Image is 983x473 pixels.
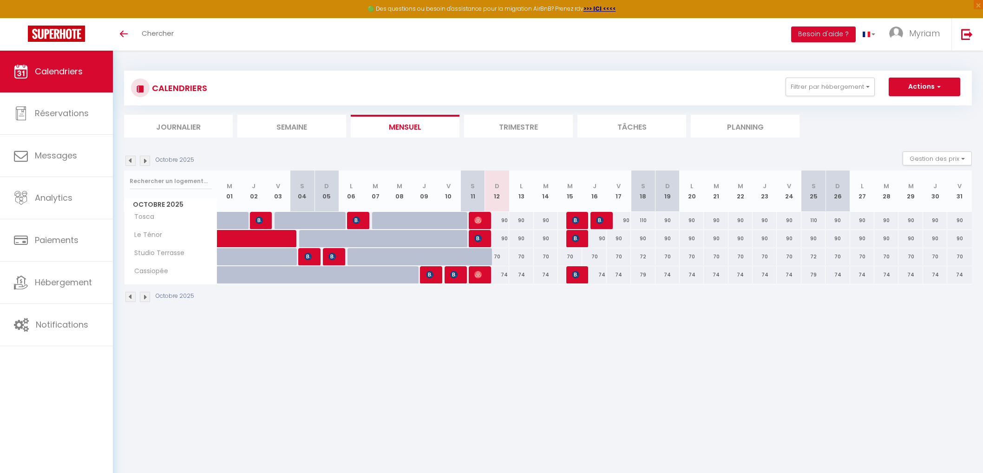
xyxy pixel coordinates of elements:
[655,212,680,229] div: 90
[738,182,743,191] abbr: M
[826,212,850,229] div: 90
[582,266,606,283] div: 74
[237,115,346,138] li: Semaine
[353,211,361,229] span: [PERSON_NAME]
[704,266,728,283] div: 74
[397,182,402,191] abbr: M
[753,212,777,229] div: 90
[509,266,533,283] div: 74
[777,248,801,265] div: 70
[923,212,947,229] div: 90
[704,212,728,229] div: 90
[558,171,582,212] th: 15
[631,266,655,283] div: 79
[665,182,670,191] abbr: D
[861,182,864,191] abbr: L
[126,248,187,258] span: Studio Terrasse
[655,230,680,247] div: 90
[850,248,874,265] div: 70
[826,171,850,212] th: 26
[947,266,972,283] div: 74
[35,234,79,246] span: Paiements
[786,78,875,96] button: Filtrer par hébergement
[35,192,72,204] span: Analytics
[339,171,363,212] th: 06
[874,230,898,247] div: 90
[509,212,533,229] div: 90
[582,248,606,265] div: 70
[874,266,898,283] div: 74
[909,27,940,39] span: Myriam
[328,248,337,265] span: [PERSON_NAME]
[351,115,459,138] li: Mensuel
[450,266,459,283] span: [PERSON_NAME]
[641,182,645,191] abbr: S
[572,211,580,229] span: [PERSON_NAME]
[126,230,164,240] span: Le Ténor
[826,230,850,247] div: 90
[923,171,947,212] th: 30
[801,266,826,283] div: 79
[884,182,889,191] abbr: M
[753,248,777,265] div: 70
[753,266,777,283] div: 74
[957,182,962,191] abbr: V
[485,248,509,265] div: 70
[464,115,573,138] li: Trimestre
[446,182,451,191] abbr: V
[300,182,304,191] abbr: S
[850,212,874,229] div: 90
[882,18,951,51] a: ... Myriam
[534,212,558,229] div: 90
[680,212,704,229] div: 90
[35,276,92,288] span: Hébergement
[801,248,826,265] div: 72
[801,171,826,212] th: 25
[350,182,353,191] abbr: L
[607,230,631,247] div: 90
[558,248,582,265] div: 70
[125,198,217,211] span: Octobre 2025
[577,115,686,138] li: Tâches
[874,248,898,265] div: 70
[485,212,509,229] div: 90
[596,211,604,229] span: [PERSON_NAME]
[156,292,194,301] p: Octobre 2025
[704,248,728,265] div: 70
[28,26,85,42] img: Super Booking
[903,151,972,165] button: Gestion des prix
[631,212,655,229] div: 110
[753,171,777,212] th: 23
[471,182,475,191] abbr: S
[923,266,947,283] div: 74
[655,248,680,265] div: 70
[691,115,800,138] li: Planning
[923,248,947,265] div: 70
[534,266,558,283] div: 74
[572,266,580,283] span: [PERSON_NAME]
[898,230,923,247] div: 90
[315,171,339,212] th: 05
[655,171,680,212] th: 19
[889,26,903,40] img: ...
[728,212,753,229] div: 90
[801,212,826,229] div: 110
[156,156,194,164] p: Octobre 2025
[485,171,509,212] th: 12
[777,266,801,283] div: 74
[812,182,816,191] abbr: S
[474,211,483,229] span: [PERSON_NAME]
[534,171,558,212] th: 14
[631,171,655,212] th: 18
[690,182,693,191] abbr: L
[835,182,840,191] abbr: D
[387,171,412,212] th: 08
[126,212,161,222] span: Tosca
[908,182,914,191] abbr: M
[777,212,801,229] div: 90
[933,182,937,191] abbr: J
[130,173,212,190] input: Rechercher un logement...
[276,182,280,191] abbr: V
[135,18,181,51] a: Chercher
[290,171,315,212] th: 04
